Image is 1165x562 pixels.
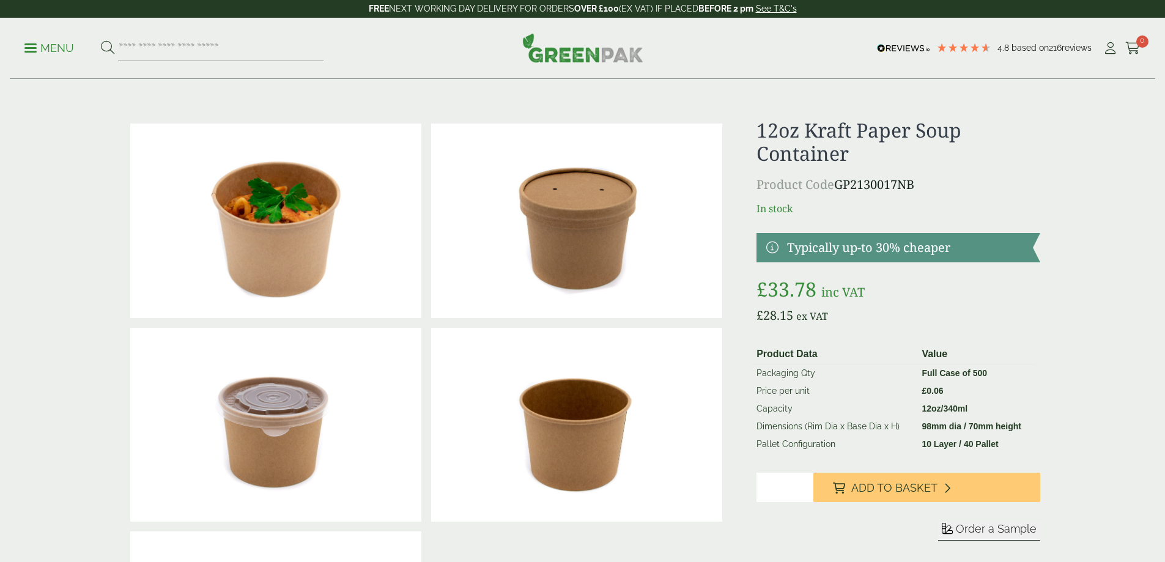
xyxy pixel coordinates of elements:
[756,307,793,324] bdi: 28.15
[1049,43,1062,53] span: 216
[756,4,797,13] a: See T&C's
[574,4,619,13] strong: OVER £100
[1136,35,1148,48] span: 0
[851,481,938,495] span: Add to Basket
[917,344,1035,364] th: Value
[698,4,753,13] strong: BEFORE 2 pm
[752,418,917,435] td: Dimensions (Rim Dia x Base Dia x H)
[752,382,917,400] td: Price per unit
[756,176,834,193] span: Product Code
[756,119,1040,166] h1: 12oz Kraft Paper Soup Container
[130,124,421,318] img: Kraft 12oz With Pasta
[1012,43,1049,53] span: Based on
[130,328,421,522] img: Kraft 12oz With Plastic Lid
[1125,39,1141,57] a: 0
[24,41,74,53] a: Menu
[1103,42,1118,54] i: My Account
[756,201,1040,216] p: In stock
[24,41,74,56] p: Menu
[922,386,926,396] span: £
[431,124,722,318] img: Kraft 12oz With Cardboard Lid
[1062,43,1092,53] span: reviews
[938,522,1040,541] button: Order a Sample
[752,344,917,364] th: Product Data
[1125,42,1141,54] i: Cart
[522,33,643,62] img: GreenPak Supplies
[813,473,1040,502] button: Add to Basket
[877,44,930,53] img: REVIEWS.io
[936,42,991,53] div: 4.79 Stars
[821,284,865,300] span: inc VAT
[756,276,767,302] span: £
[956,522,1037,535] span: Order a Sample
[431,328,722,522] img: Kraft 12oz
[752,364,917,382] td: Packaging Qty
[752,435,917,453] td: Pallet Configuration
[369,4,389,13] strong: FREE
[922,439,998,449] strong: 10 Layer / 40 Pallet
[922,404,967,413] strong: 12oz/340ml
[752,400,917,418] td: Capacity
[756,307,763,324] span: £
[922,368,987,378] strong: Full Case of 500
[997,43,1012,53] span: 4.8
[756,176,1040,194] p: GP2130017NB
[922,386,943,396] bdi: 0.06
[922,421,1021,431] strong: 98mm dia / 70mm height
[756,276,816,302] bdi: 33.78
[796,309,828,323] span: ex VAT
